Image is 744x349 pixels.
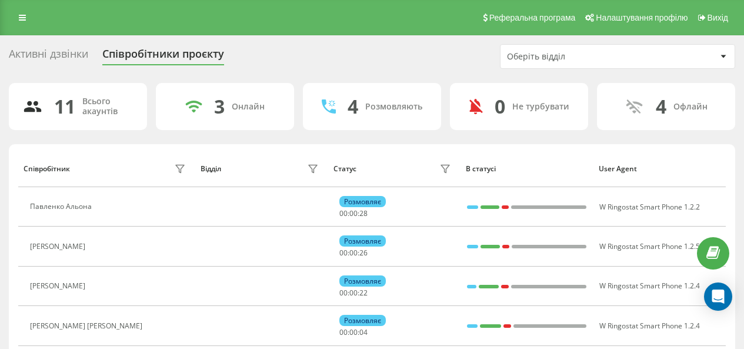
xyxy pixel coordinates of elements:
[704,282,732,311] div: Open Intercom Messenger
[232,102,265,112] div: Онлайн
[339,196,386,207] div: Розмовляє
[339,208,348,218] span: 00
[349,248,358,258] span: 00
[201,165,221,173] div: Відділ
[339,328,368,337] div: : :
[30,242,88,251] div: [PERSON_NAME]
[359,288,368,298] span: 22
[599,202,700,212] span: W Ringostat Smart Phone 1.2.2
[708,13,728,22] span: Вихід
[349,288,358,298] span: 00
[599,281,700,291] span: W Ringostat Smart Phone 1.2.4
[349,327,358,337] span: 00
[495,95,505,118] div: 0
[466,165,588,173] div: В статусі
[512,102,569,112] div: Не турбувати
[596,13,688,22] span: Налаштування профілю
[333,165,356,173] div: Статус
[656,95,666,118] div: 4
[339,249,368,257] div: : :
[359,208,368,218] span: 28
[30,282,88,290] div: [PERSON_NAME]
[339,248,348,258] span: 00
[30,322,145,330] div: [PERSON_NAME] [PERSON_NAME]
[489,13,576,22] span: Реферальна програма
[599,165,720,173] div: User Agent
[339,235,386,247] div: Розмовляє
[348,95,358,118] div: 4
[673,102,708,112] div: Офлайн
[339,315,386,326] div: Розмовляє
[339,288,348,298] span: 00
[339,289,368,297] div: : :
[54,95,75,118] div: 11
[9,48,88,66] div: Активні дзвінки
[102,48,224,66] div: Співробітники проєкту
[599,241,700,251] span: W Ringostat Smart Phone 1.2.5
[599,321,700,331] span: W Ringostat Smart Phone 1.2.4
[339,210,368,218] div: : :
[349,208,358,218] span: 00
[339,327,348,337] span: 00
[214,95,225,118] div: 3
[359,327,368,337] span: 04
[30,202,95,211] div: Павленко Альона
[24,165,70,173] div: Співробітник
[82,97,133,117] div: Всього акаунтів
[339,275,386,287] div: Розмовляє
[365,102,422,112] div: Розмовляють
[359,248,368,258] span: 26
[507,52,648,62] div: Оберіть відділ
